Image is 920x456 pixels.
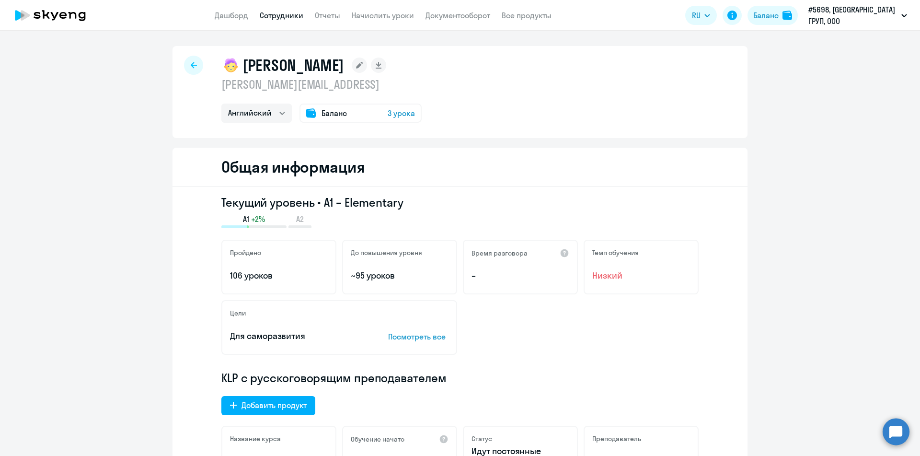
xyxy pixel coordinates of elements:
p: #5698, [GEOGRAPHIC_DATA] ГРУП, ООО [808,4,897,27]
p: Посмотреть все [388,331,448,342]
h5: Время разговора [471,249,528,257]
button: Балансbalance [747,6,798,25]
span: Баланс [322,107,347,119]
a: Документооборот [425,11,490,20]
span: A2 [296,214,304,224]
img: child [221,56,241,75]
button: Добавить продукт [221,396,315,415]
h5: Обучение начато [351,435,404,444]
h3: Текущий уровень • A1 – Elementary [221,195,699,210]
button: #5698, [GEOGRAPHIC_DATA] ГРУП, ООО [804,4,912,27]
span: A1 [243,214,249,224]
p: 106 уроков [230,269,328,282]
a: Начислить уроки [352,11,414,20]
h5: Темп обучения [592,248,639,257]
h5: Название курса [230,434,281,443]
p: Для саморазвития [230,330,358,342]
span: Низкий [592,269,690,282]
span: 3 урока [388,107,415,119]
h5: До повышения уровня [351,248,422,257]
button: RU [685,6,717,25]
h5: Преподаватель [592,434,641,443]
span: RU [692,10,701,21]
div: Добавить продукт [241,399,307,411]
a: Сотрудники [260,11,303,20]
h5: Цели [230,309,246,317]
span: +2% [251,214,265,224]
a: Все продукты [502,11,552,20]
p: – [471,269,569,282]
div: Баланс [753,10,779,21]
h1: [PERSON_NAME] [242,56,344,75]
p: [PERSON_NAME][EMAIL_ADDRESS] [221,77,422,92]
span: KLP с русскоговорящим преподавателем [221,370,446,386]
h5: Пройдено [230,248,261,257]
p: ~95 уроков [351,269,448,282]
h5: Статус [471,434,492,443]
a: Отчеты [315,11,340,20]
a: Дашборд [215,11,248,20]
img: balance [782,11,792,20]
h2: Общая информация [221,157,365,176]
